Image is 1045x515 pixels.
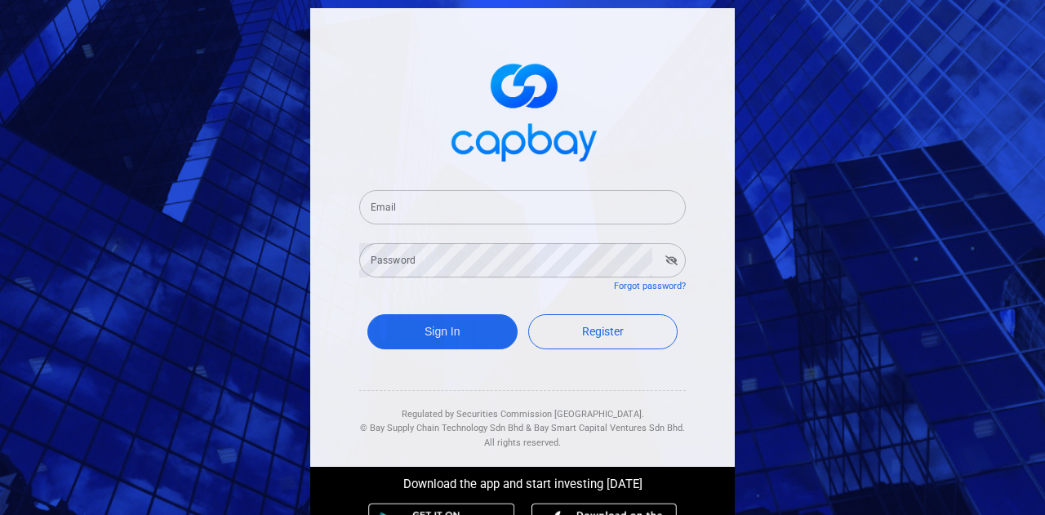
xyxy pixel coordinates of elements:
div: Regulated by Securities Commission [GEOGRAPHIC_DATA]. & All rights reserved. [359,391,686,451]
button: Sign In [367,314,518,349]
span: Bay Smart Capital Ventures Sdn Bhd. [534,423,685,433]
span: © Bay Supply Chain Technology Sdn Bhd [360,423,523,433]
img: logo [441,49,604,171]
a: Register [528,314,678,349]
a: Forgot password? [614,281,686,291]
div: Download the app and start investing [DATE] [298,467,747,495]
span: Register [582,325,624,338]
